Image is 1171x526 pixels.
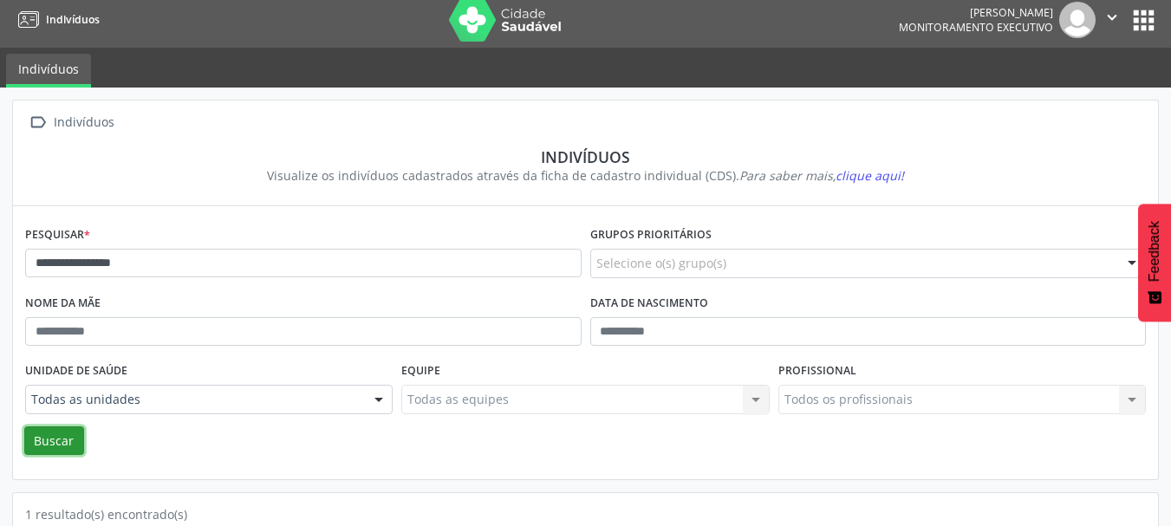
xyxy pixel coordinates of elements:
[25,290,101,317] label: Nome da mãe
[1103,8,1122,27] i: 
[24,426,84,456] button: Buscar
[1138,204,1171,321] button: Feedback - Mostrar pesquisa
[25,222,90,249] label: Pesquisar
[401,358,440,385] label: Equipe
[590,222,712,249] label: Grupos prioritários
[50,110,117,135] div: Indivíduos
[46,12,100,27] span: Indivíduos
[25,358,127,385] label: Unidade de saúde
[1059,2,1096,38] img: img
[1147,221,1162,282] span: Feedback
[836,167,904,184] span: clique aqui!
[6,54,91,88] a: Indivíduos
[25,110,117,135] a:  Indivíduos
[12,5,100,34] a: Indivíduos
[1096,2,1129,38] button: 
[590,290,708,317] label: Data de nascimento
[778,358,856,385] label: Profissional
[1129,5,1159,36] button: apps
[739,167,904,184] i: Para saber mais,
[31,391,357,408] span: Todas as unidades
[596,254,726,272] span: Selecione o(s) grupo(s)
[25,110,50,135] i: 
[25,505,1146,523] div: 1 resultado(s) encontrado(s)
[37,166,1134,185] div: Visualize os indivíduos cadastrados através da ficha de cadastro individual (CDS).
[899,20,1053,35] span: Monitoramento Executivo
[899,5,1053,20] div: [PERSON_NAME]
[37,147,1134,166] div: Indivíduos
